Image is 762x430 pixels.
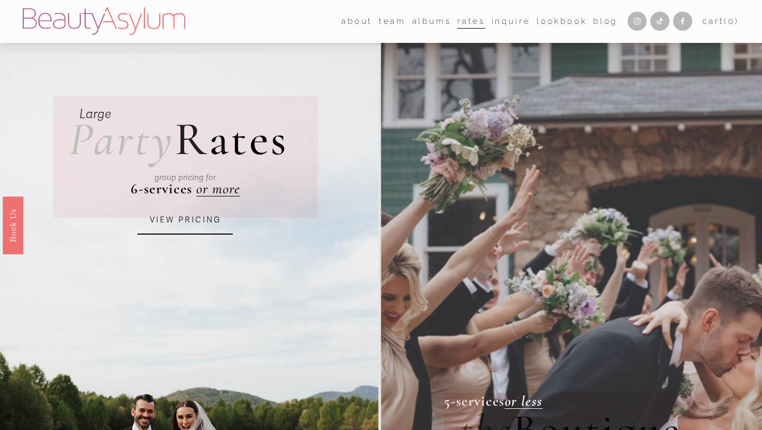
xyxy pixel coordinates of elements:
[341,13,373,30] a: folder dropdown
[724,16,739,26] span: ( )
[702,14,739,29] a: 0 items in cart
[728,16,735,26] span: 0
[69,116,288,163] h2: ates
[650,12,669,31] a: TikTok
[444,392,505,410] strong: 5-services
[412,13,451,30] a: albums
[537,13,587,30] a: Lookbook
[593,13,618,30] a: Blog
[505,392,543,410] a: or less
[379,14,406,29] span: team
[3,196,23,254] a: Book Us
[155,173,216,182] em: group pricing for
[23,7,185,35] img: Beauty Asylum | Bridal Hair &amp; Makeup Charlotte &amp; Atlanta
[138,206,233,235] a: VIEW PRICING
[175,111,208,167] span: R
[79,106,111,122] em: Large
[341,14,373,29] span: about
[69,111,175,167] em: Party
[628,12,647,31] a: Instagram
[673,12,692,31] a: Facebook
[457,13,485,30] a: Rates
[379,13,406,30] a: folder dropdown
[492,13,531,30] a: Inquire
